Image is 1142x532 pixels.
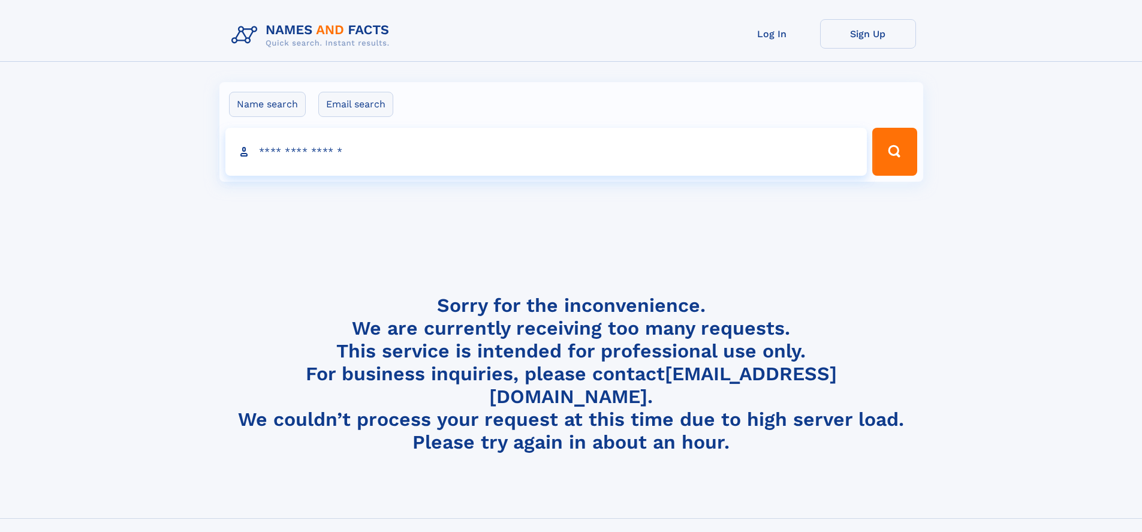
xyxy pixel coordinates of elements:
[225,128,867,176] input: search input
[229,92,306,117] label: Name search
[489,362,837,408] a: [EMAIL_ADDRESS][DOMAIN_NAME]
[872,128,917,176] button: Search Button
[724,19,820,49] a: Log In
[318,92,393,117] label: Email search
[227,19,399,52] img: Logo Names and Facts
[227,294,916,454] h4: Sorry for the inconvenience. We are currently receiving too many requests. This service is intend...
[820,19,916,49] a: Sign Up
